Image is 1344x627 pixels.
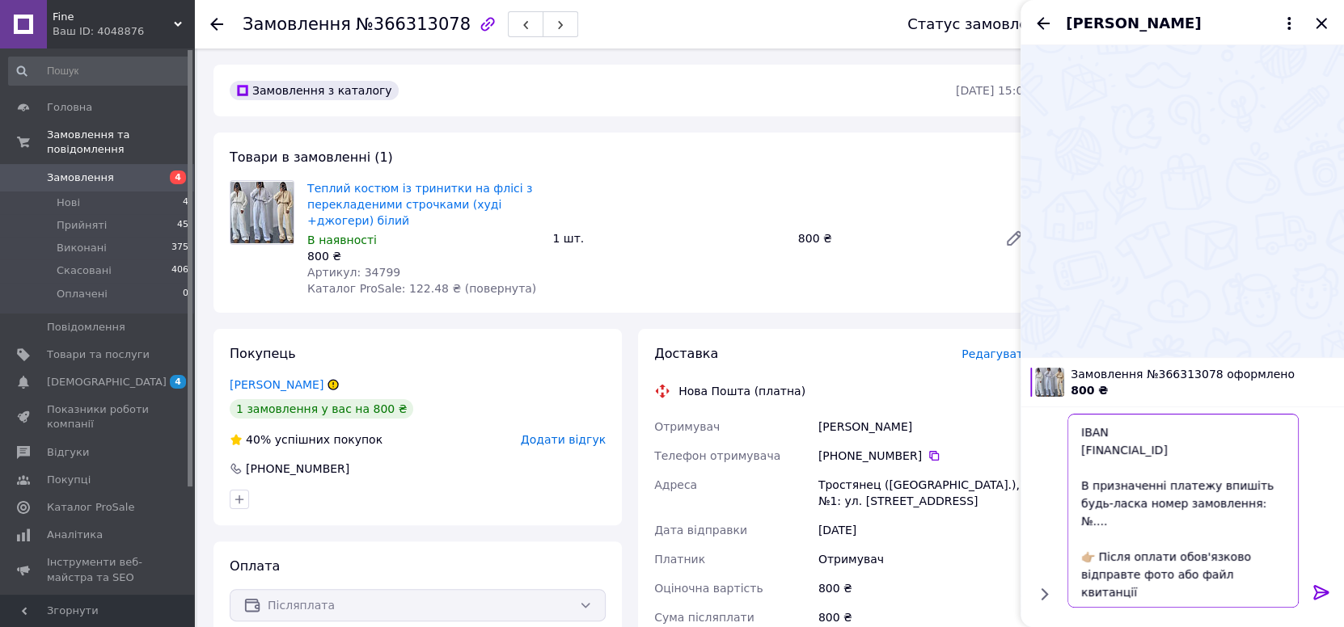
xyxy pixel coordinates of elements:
button: Показати кнопки [1033,583,1054,604]
span: Редагувати [962,347,1030,360]
img: 6455557449_w100_h100_teplyj-kostyum-iz.jpg [1035,368,1064,397]
button: Назад [1033,14,1053,33]
div: [PHONE_NUMBER] [818,448,1030,464]
span: 4 [170,375,186,389]
span: Товари в замовленні (1) [230,149,393,165]
div: [PERSON_NAME] [815,412,1033,441]
span: Скасовані [57,263,112,278]
div: успішних покупок [230,431,382,448]
img: Теплий костюм із тринитки на флісі з перекладеними строчками (худі +джогери) білий [230,182,294,243]
span: Головна [47,100,92,115]
span: Fine [53,10,174,24]
span: Адреса [654,478,697,491]
a: Редагувати [998,222,1030,255]
div: [DATE] [815,515,1033,545]
span: Замовлення та повідомлення [47,128,194,157]
span: 800 ₴ [1071,384,1108,397]
span: 406 [171,263,188,278]
span: Замовлення №366313078 оформлено [1071,366,1334,382]
div: [PHONE_NUMBER] [244,461,351,477]
span: [PERSON_NAME] [1066,13,1201,34]
span: Покупець [230,346,296,361]
button: Закрити [1312,14,1331,33]
span: 40% [246,433,271,446]
span: Аналітика [47,528,103,542]
a: Теплий костюм із тринитки на флісі з перекладеними строчками (худі +джогери) білий [307,182,532,227]
a: [PERSON_NAME] [230,378,323,391]
div: 800 ₴ [815,574,1033,603]
span: Повідомлення [47,320,125,335]
span: Інструменти веб-майстра та SEO [47,555,150,584]
span: 4 [183,196,188,210]
span: 0 [183,287,188,301]
span: Каталог ProSale: 122.48 ₴ (повернута) [307,282,536,295]
span: Показники роботи компанії [47,402,150,431]
span: Оціночна вартість [654,582,763,595]
span: Доставка [654,346,718,361]
span: Сума післяплати [654,611,754,624]
div: Нова Пошта (платна) [674,383,809,399]
span: Оплачені [57,287,108,301]
button: [PERSON_NAME] [1066,13,1299,34]
span: Телефон отримувача [654,449,780,462]
span: [DEMOGRAPHIC_DATA] [47,375,167,389]
div: Замовлення з каталогу [230,81,399,100]
span: №366313078 [356,15,471,34]
span: Виконані [57,241,107,255]
span: Замовлення [243,15,351,34]
span: Платник [654,553,705,566]
span: Отримувач [654,420,720,433]
span: Замовлення [47,170,114,185]
span: 375 [171,241,188,255]
span: В наявності [307,234,377,246]
div: Ваш ID: 4048876 [53,24,194,39]
time: [DATE] 15:06 [956,84,1030,97]
div: 1 замовлення у вас на 800 ₴ [230,399,413,419]
div: 1 шт. [546,227,791,250]
span: Товари та послуги [47,347,150,362]
span: Прийняті [57,218,107,233]
input: Пошук [8,57,190,86]
div: Статус замовлення [907,16,1056,32]
span: Дата відправки [654,524,747,537]
span: 45 [177,218,188,233]
div: 800 ₴ [307,248,539,264]
div: Отримувач [815,545,1033,574]
div: Повернутися назад [210,16,223,32]
span: Артикул: 34799 [307,266,400,279]
div: Тростянец ([GEOGRAPHIC_DATA].), №1: ул. [STREET_ADDRESS] [815,470,1033,515]
textarea: Одержувач ФОП [PERSON_NAME] ЄДРПОУ / КОД ОТРИМУВАЧА 3197500759 МФО [FINANCIAL_ID] IBAN [FINANCIAL... [1067,414,1299,608]
span: Відгуки [47,445,89,460]
span: Нові [57,196,80,210]
span: Покупці [47,473,91,487]
span: 4 [170,170,186,184]
span: Каталог ProSale [47,500,134,515]
span: Додати відгук [521,433,606,446]
div: 800 ₴ [792,227,991,250]
span: Оплата [230,558,280,574]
